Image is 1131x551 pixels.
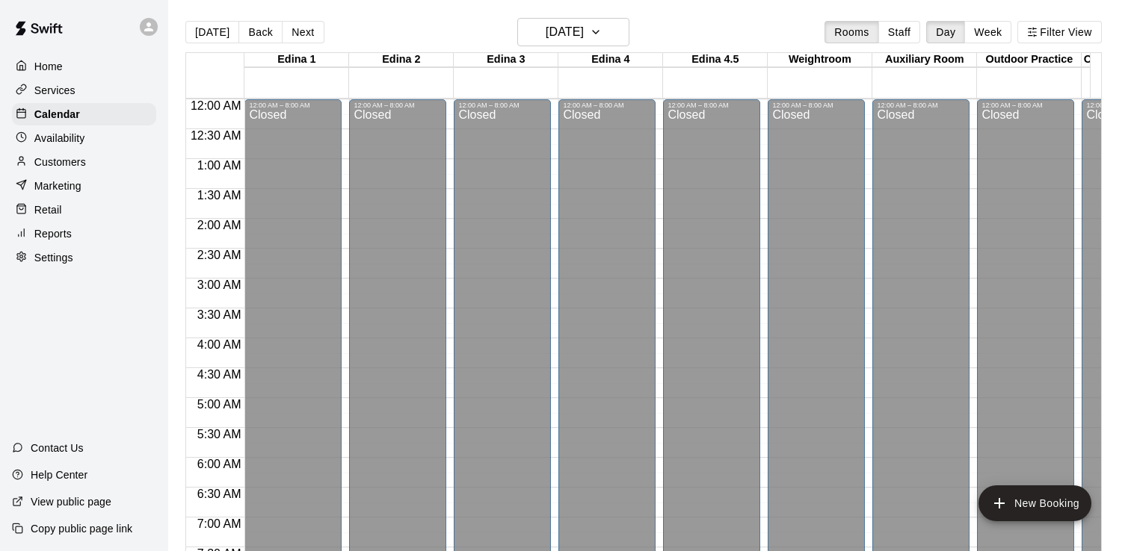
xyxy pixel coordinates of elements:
[458,102,546,109] div: 12:00 AM – 8:00 AM
[12,246,156,269] a: Settings
[12,79,156,102] a: Services
[31,441,84,455] p: Contact Us
[872,53,977,67] div: Auxiliary Room
[194,458,245,470] span: 6:00 AM
[194,189,245,202] span: 1:30 AM
[282,21,324,43] button: Next
[12,151,156,173] a: Customers
[194,219,245,231] span: 2:00 AM
[825,21,878,43] button: Rooms
[768,53,872,67] div: Weightroom
[31,467,87,482] p: Help Center
[12,175,156,197] a: Marketing
[31,521,132,536] p: Copy public page link
[34,107,80,122] p: Calendar
[249,102,337,109] div: 12:00 AM – 8:00 AM
[34,155,86,169] p: Customers
[981,102,1070,109] div: 12:00 AM – 8:00 AM
[185,21,239,43] button: [DATE]
[187,129,245,142] span: 12:30 AM
[34,226,72,241] p: Reports
[194,278,245,291] span: 3:00 AM
[979,485,1091,521] button: add
[244,53,349,67] div: Edina 1
[34,59,63,74] p: Home
[517,18,629,46] button: [DATE]
[964,21,1011,43] button: Week
[34,202,62,217] p: Retail
[194,488,245,500] span: 6:30 AM
[34,250,73,265] p: Settings
[454,53,558,67] div: Edina 3
[34,83,75,98] p: Services
[354,102,442,109] div: 12:00 AM – 8:00 AM
[772,102,860,109] div: 12:00 AM – 8:00 AM
[194,159,245,172] span: 1:00 AM
[187,99,245,112] span: 12:00 AM
[926,21,965,43] button: Day
[877,102,965,109] div: 12:00 AM – 8:00 AM
[1017,21,1101,43] button: Filter View
[34,178,81,193] p: Marketing
[194,368,245,381] span: 4:30 AM
[194,338,245,351] span: 4:00 AM
[563,102,651,109] div: 12:00 AM – 8:00 AM
[194,398,245,411] span: 5:00 AM
[194,428,245,441] span: 5:30 AM
[12,199,156,221] a: Retail
[546,22,584,43] h6: [DATE]
[349,53,454,67] div: Edina 2
[31,494,111,509] p: View public page
[238,21,283,43] button: Back
[194,308,245,321] span: 3:30 AM
[34,131,85,146] p: Availability
[12,55,156,78] a: Home
[663,53,768,67] div: Edina 4.5
[12,103,156,125] a: Calendar
[977,53,1082,67] div: Outdoor Practice
[12,222,156,245] a: Reports
[668,102,756,109] div: 12:00 AM – 8:00 AM
[194,249,245,261] span: 2:30 AM
[878,21,921,43] button: Staff
[194,517,245,530] span: 7:00 AM
[558,53,663,67] div: Edina 4
[12,127,156,149] a: Availability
